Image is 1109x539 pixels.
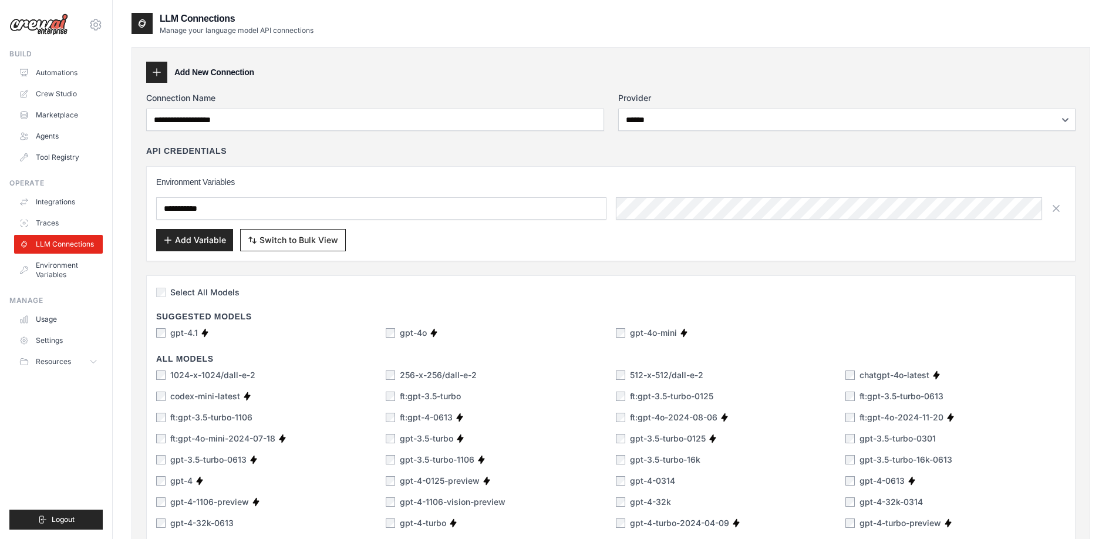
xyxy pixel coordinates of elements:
[9,49,103,59] div: Build
[170,517,234,529] label: gpt-4-32k-0613
[156,370,166,380] input: 1024-x-1024/dall-e-2
[386,518,395,528] input: gpt-4-turbo
[630,517,729,529] label: gpt-4-turbo-2024-04-09
[156,229,233,251] button: Add Variable
[160,26,314,35] p: Manage your language model API connections
[170,454,247,466] label: gpt-3.5-turbo-0613
[845,476,855,486] input: gpt-4-0613
[630,412,717,423] label: ft:gpt-4o-2024-08-06
[170,287,240,298] span: Select All Models
[859,390,943,402] label: ft:gpt-3.5-turbo-0613
[845,370,855,380] input: chatgpt-4o-latest
[845,455,855,464] input: gpt-3.5-turbo-16k-0613
[386,455,395,464] input: gpt-3.5-turbo-1106
[400,454,474,466] label: gpt-3.5-turbo-1106
[630,475,675,487] label: gpt-4-0314
[9,296,103,305] div: Manage
[859,412,943,423] label: ft:gpt-4o-2024-11-20
[146,92,604,104] label: Connection Name
[616,370,625,380] input: 512-x-512/dall-e-2
[156,176,1066,188] h3: Environment Variables
[616,476,625,486] input: gpt-4-0314
[156,497,166,507] input: gpt-4-1106-preview
[36,357,71,366] span: Resources
[386,434,395,443] input: gpt-3.5-turbo
[14,331,103,350] a: Settings
[386,328,395,338] input: gpt-4o
[14,235,103,254] a: LLM Connections
[630,369,703,381] label: 512-x-512/dall-e-2
[400,369,477,381] label: 256-x-256/dall-e-2
[52,515,75,524] span: Logout
[859,475,905,487] label: gpt-4-0613
[170,475,193,487] label: gpt-4
[14,310,103,329] a: Usage
[616,497,625,507] input: gpt-4-32k
[616,328,625,338] input: gpt-4o-mini
[386,497,395,507] input: gpt-4-1106-vision-preview
[170,433,275,444] label: ft:gpt-4o-mini-2024-07-18
[845,392,855,401] input: ft:gpt-3.5-turbo-0613
[859,517,941,529] label: gpt-4-turbo-preview
[160,12,314,26] h2: LLM Connections
[170,390,240,402] label: codex-mini-latest
[400,433,453,444] label: gpt-3.5-turbo
[400,475,480,487] label: gpt-4-0125-preview
[14,63,103,82] a: Automations
[14,85,103,103] a: Crew Studio
[156,476,166,486] input: gpt-4
[170,412,252,423] label: ft:gpt-3.5-turbo-1106
[400,496,505,508] label: gpt-4-1106-vision-preview
[156,328,166,338] input: gpt-4.1
[156,392,166,401] input: codex-mini-latest
[630,327,677,339] label: gpt-4o-mini
[156,434,166,443] input: ft:gpt-4o-mini-2024-07-18
[156,288,166,297] input: Select All Models
[845,518,855,528] input: gpt-4-turbo-preview
[170,496,249,508] label: gpt-4-1106-preview
[400,327,427,339] label: gpt-4o
[9,178,103,188] div: Operate
[386,392,395,401] input: ft:gpt-3.5-turbo
[156,413,166,422] input: ft:gpt-3.5-turbo-1106
[616,434,625,443] input: gpt-3.5-turbo-0125
[14,106,103,124] a: Marketplace
[400,517,446,529] label: gpt-4-turbo
[616,413,625,422] input: ft:gpt-4o-2024-08-06
[14,256,103,284] a: Environment Variables
[845,434,855,443] input: gpt-3.5-turbo-0301
[259,234,338,246] span: Switch to Bulk View
[240,229,346,251] button: Switch to Bulk View
[630,433,706,444] label: gpt-3.5-turbo-0125
[859,496,923,508] label: gpt-4-32k-0314
[616,392,625,401] input: ft:gpt-3.5-turbo-0125
[400,412,453,423] label: ft:gpt-4-0613
[156,455,166,464] input: gpt-3.5-turbo-0613
[630,496,671,508] label: gpt-4-32k
[156,311,1066,322] h4: Suggested Models
[174,66,254,78] h3: Add New Connection
[170,369,255,381] label: 1024-x-1024/dall-e-2
[845,413,855,422] input: ft:gpt-4o-2024-11-20
[400,390,461,402] label: ft:gpt-3.5-turbo
[618,92,1076,104] label: Provider
[170,327,198,339] label: gpt-4.1
[156,353,1066,365] h4: All Models
[14,352,103,371] button: Resources
[386,413,395,422] input: ft:gpt-4-0613
[616,455,625,464] input: gpt-3.5-turbo-16k
[9,14,68,36] img: Logo
[845,497,855,507] input: gpt-4-32k-0314
[14,193,103,211] a: Integrations
[14,148,103,167] a: Tool Registry
[9,510,103,530] button: Logout
[146,145,227,157] h4: API Credentials
[14,214,103,233] a: Traces
[859,433,936,444] label: gpt-3.5-turbo-0301
[386,370,395,380] input: 256-x-256/dall-e-2
[859,369,929,381] label: chatgpt-4o-latest
[630,454,700,466] label: gpt-3.5-turbo-16k
[859,454,952,466] label: gpt-3.5-turbo-16k-0613
[156,518,166,528] input: gpt-4-32k-0613
[630,390,713,402] label: ft:gpt-3.5-turbo-0125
